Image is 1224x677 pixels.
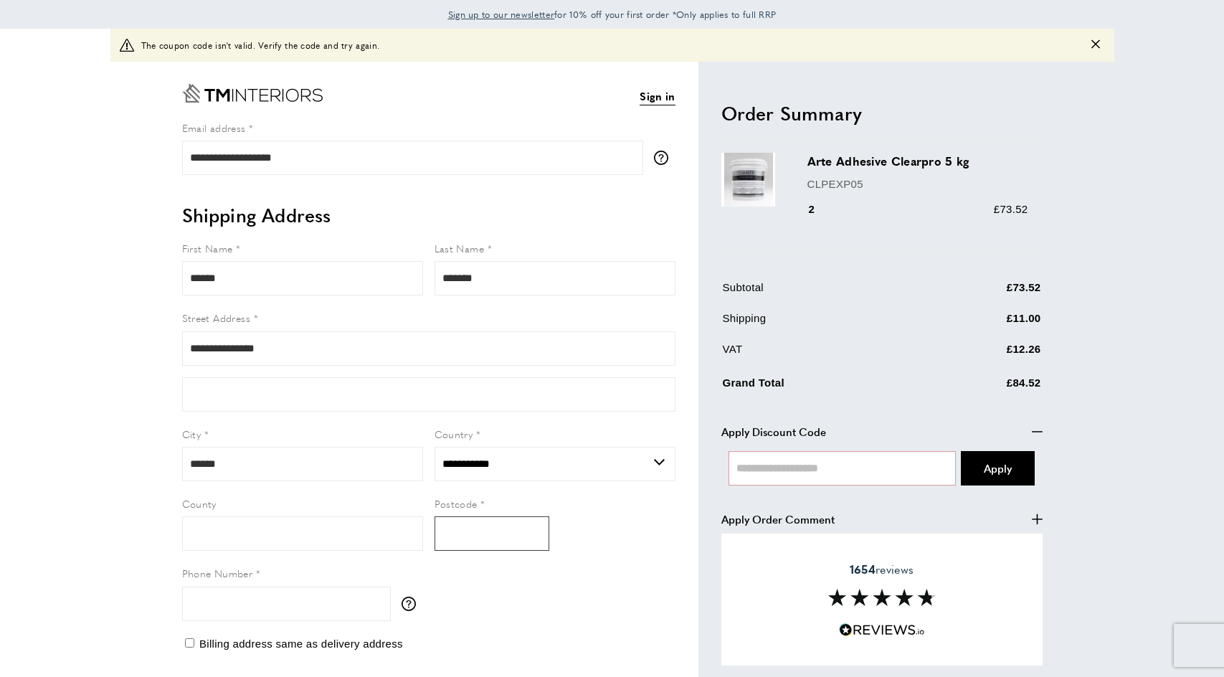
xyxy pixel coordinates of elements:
[182,120,246,135] span: Email address
[928,310,1040,338] td: £11.00
[961,451,1035,486] button: Apply Coupon
[448,8,555,21] span: Sign up to our newsletter
[807,176,1028,193] p: CLPEXP05
[839,623,925,637] img: Reviews.io 5 stars
[182,566,253,580] span: Phone Number
[850,562,914,577] span: reviews
[721,511,835,528] span: Apply Order Comment
[723,310,927,338] td: Shipping
[654,151,675,165] button: More information
[199,638,403,650] span: Billing address same as delivery address
[721,100,1043,126] h2: Order Summary
[928,341,1040,369] td: £12.26
[435,427,473,441] span: Country
[721,423,826,440] span: Apply Discount Code
[721,153,775,207] img: Arte Adhesive Clearpro 5 kg
[723,279,927,307] td: Subtotal
[828,589,936,606] img: Reviews section
[182,427,201,441] span: City
[928,371,1040,402] td: £84.52
[402,597,423,611] button: More information
[435,496,478,511] span: Postcode
[723,371,927,402] td: Grand Total
[182,496,217,511] span: County
[182,202,675,228] h2: Shipping Address
[448,7,555,22] a: Sign up to our newsletter
[723,341,927,369] td: VAT
[185,638,194,648] input: Billing address same as delivery address
[182,241,233,255] span: First Name
[850,561,876,577] strong: 1654
[807,201,835,218] div: 2
[435,241,485,255] span: Last Name
[984,460,1012,475] span: Apply Coupon
[640,87,675,105] a: Sign in
[928,279,1040,307] td: £73.52
[1091,39,1100,52] button: Close message
[994,203,1028,215] span: £73.52
[448,8,777,21] span: for 10% off your first order *Only applies to full RRP
[807,153,1028,169] h3: Arte Adhesive Clearpro 5 kg
[141,39,380,52] span: The coupon code isn't valid. Verify the code and try again.
[182,84,323,103] a: Go to Home page
[182,311,251,325] span: Street Address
